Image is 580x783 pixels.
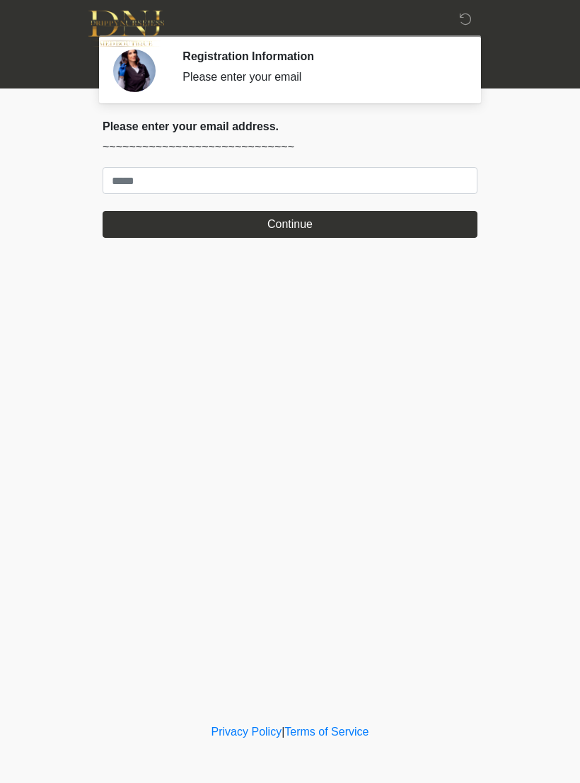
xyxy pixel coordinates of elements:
[284,726,369,738] a: Terms of Service
[282,726,284,738] a: |
[113,50,156,92] img: Agent Avatar
[88,11,164,47] img: DNJ Med Boutique Logo
[103,211,477,238] button: Continue
[211,726,282,738] a: Privacy Policy
[103,139,477,156] p: ~~~~~~~~~~~~~~~~~~~~~~~~~~~~~
[103,120,477,133] h2: Please enter your email address.
[182,69,456,86] div: Please enter your email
